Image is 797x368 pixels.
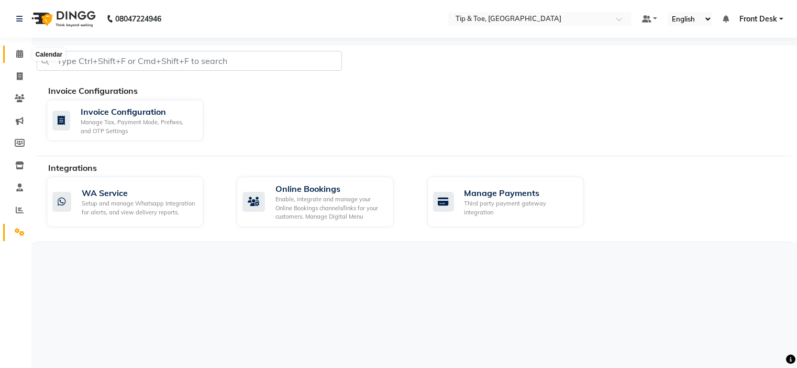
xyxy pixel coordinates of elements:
[81,105,195,118] div: Invoice Configuration
[33,48,65,61] div: Calendar
[47,177,221,227] a: WA ServiceSetup and manage Whatsapp Integration for alerts, and view delivery reports.
[82,199,195,217] div: Setup and manage Whatsapp Integration for alerts, and view delivery reports.
[275,182,385,195] div: Online Bookings
[47,100,221,141] a: Invoice ConfigurationManage Tax, Payment Mode, Prefixes, and OTP Settings
[82,187,195,199] div: WA Service
[427,177,602,227] a: Manage PaymentsThird party payment gateway integration
[275,195,385,221] div: Enable, integrate and manage your Online Bookings channels/links for your customers. Manage Digit...
[464,187,576,199] div: Manage Payments
[739,14,777,25] span: Front Desk
[464,199,576,217] div: Third party payment gateway integration
[37,51,342,71] input: Type Ctrl+Shift+F or Cmd+Shift+F to search
[115,4,161,34] b: 08047224946
[81,118,195,135] div: Manage Tax, Payment Mode, Prefixes, and OTP Settings
[27,4,98,34] img: logo
[237,177,411,227] a: Online BookingsEnable, integrate and manage your Online Bookings channels/links for your customer...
